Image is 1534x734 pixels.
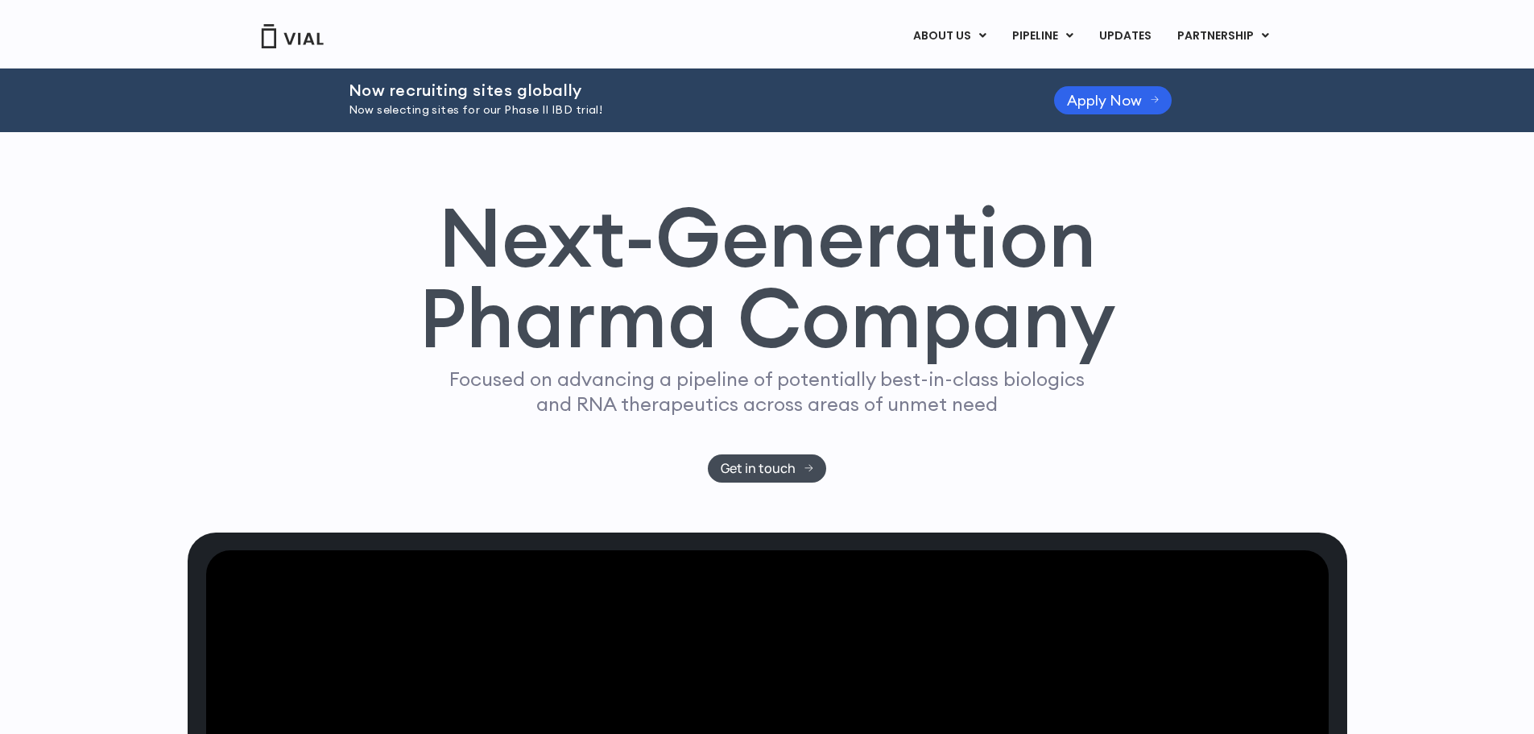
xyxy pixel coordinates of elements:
[349,81,1014,99] h2: Now recruiting sites globally
[419,197,1116,359] h1: Next-Generation Pharma Company
[999,23,1085,50] a: PIPELINEMenu Toggle
[443,367,1092,417] p: Focused on advancing a pipeline of potentially best-in-class biologics and RNA therapeutics acros...
[1067,94,1142,106] span: Apply Now
[721,462,796,475] span: Get in touch
[1086,23,1164,50] a: UPDATES
[349,102,1014,119] p: Now selecting sites for our Phase II IBD trial!
[260,24,325,48] img: Vial Logo
[708,454,826,483] a: Get in touch
[1164,23,1282,50] a: PARTNERSHIPMenu Toggle
[900,23,999,50] a: ABOUT USMenu Toggle
[1054,86,1172,114] a: Apply Now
